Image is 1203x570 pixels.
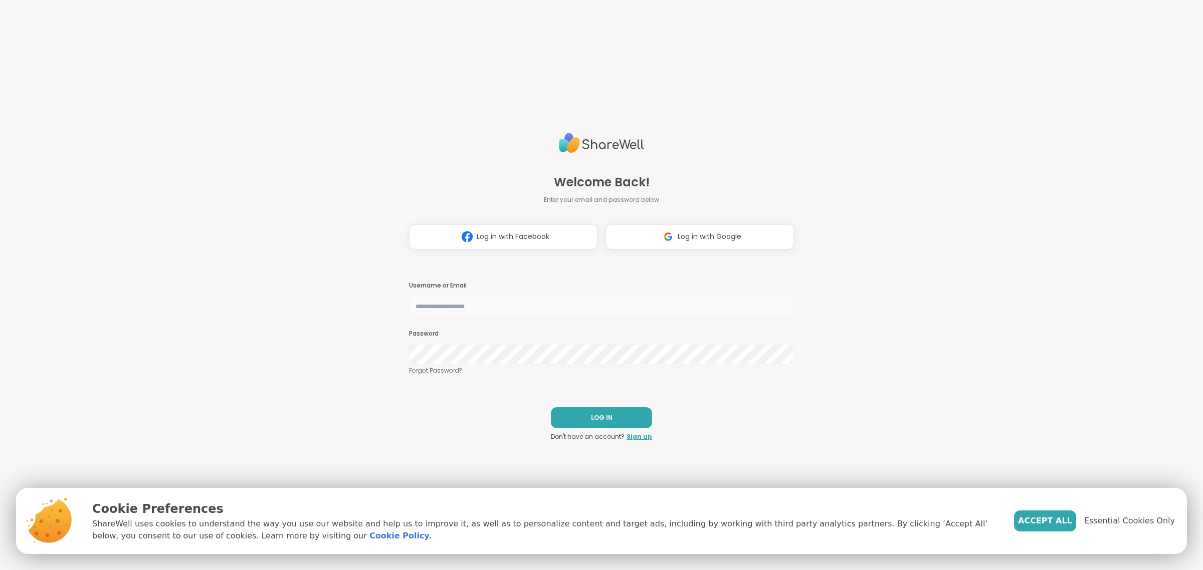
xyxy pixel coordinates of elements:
span: Welcome Back! [554,173,650,191]
p: ShareWell uses cookies to understand the way you use our website and help us to improve it, as we... [92,518,998,542]
span: Essential Cookies Only [1084,515,1175,527]
a: Forgot Password? [409,366,794,375]
img: ShareWell Logomark [458,227,477,246]
h3: Username or Email [409,281,794,290]
p: Cookie Preferences [92,500,998,518]
span: LOG IN [591,413,613,422]
button: Log in with Facebook [409,224,597,249]
span: Don't have an account? [551,432,625,441]
button: LOG IN [551,407,652,428]
a: Sign up [627,432,652,441]
span: Enter your email and password below [544,195,659,204]
button: Log in with Google [606,224,794,249]
span: Log in with Google [678,231,741,242]
button: Accept All [1014,510,1076,531]
img: ShareWell Logomark [659,227,678,246]
span: Log in with Facebook [477,231,549,242]
img: ShareWell Logo [559,129,644,157]
a: Cookie Policy. [369,530,432,542]
span: Accept All [1018,515,1072,527]
h3: Password [409,330,794,338]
